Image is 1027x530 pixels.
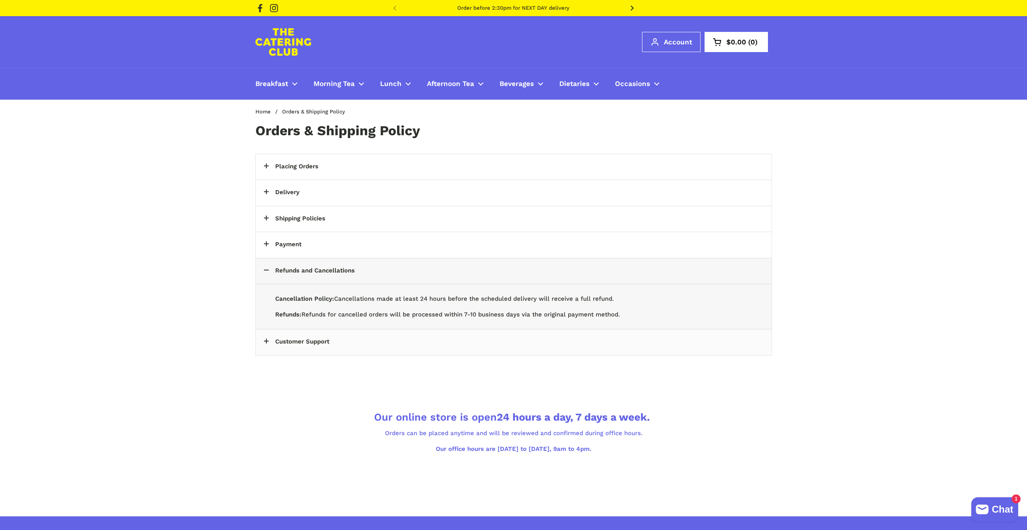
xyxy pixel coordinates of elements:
p: Cancellations made at least 24 hours before the scheduled delivery will receive a full refund. [275,294,760,304]
span: Breakfast [255,80,288,89]
div: Customer Support [256,329,772,355]
a: Beverages [492,74,551,93]
span: $0.00 [726,39,746,46]
nav: breadcrumbs [255,109,355,115]
span: Customer Support [275,337,757,346]
span: Payment [275,240,757,249]
p: Orders can be placed anytime and will be reviewed and confirmed during office hours. [374,429,653,438]
span: Placing Orders [275,162,757,171]
a: Home [255,109,271,115]
div: Payment [256,232,772,258]
inbox-online-store-chat: Shopify online store chat [969,497,1021,524]
span: Refunds and Cancellations [275,266,757,275]
span: Delivery [275,188,757,197]
strong: Refunds: [275,311,301,318]
a: Afternoon Tea [419,74,492,93]
a: Occasions [607,74,667,93]
span: Lunch [380,80,402,89]
span: Orders & Shipping Policy [282,109,345,115]
a: Lunch [372,74,419,93]
p: Refunds for cancelled orders will be processed within 7-10 business days via the original payment... [275,310,760,319]
span: Occasions [615,80,650,89]
img: The Catering Club [255,28,311,56]
strong: Our online store is open [374,411,497,423]
div: Delivery [256,180,772,206]
span: Morning Tea [314,80,355,89]
div: Refunds and Cancellations [256,258,772,284]
span: Shipping Policies [275,214,757,223]
a: Order before 2:30pm for NEXT DAY delivery [457,5,569,11]
div: Placing Orders [256,154,772,180]
strong: Cancellation Policy: [275,295,334,302]
strong: Our office hours are [DATE] to [DATE], 9am to 4pm. [436,445,591,452]
h1: Orders & Shipping Policy [255,124,772,138]
span: Beverages [500,80,534,89]
span: 0 [746,39,759,46]
span: Afternoon Tea [427,80,474,89]
h2: 24 hours a day, 7 days a week. [374,412,653,423]
span: / [275,109,278,115]
a: Dietaries [551,74,607,93]
span: Dietaries [559,80,590,89]
a: Breakfast [247,74,305,93]
a: Morning Tea [305,74,372,93]
div: Shipping Policies [256,206,772,232]
a: Account [642,32,701,52]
